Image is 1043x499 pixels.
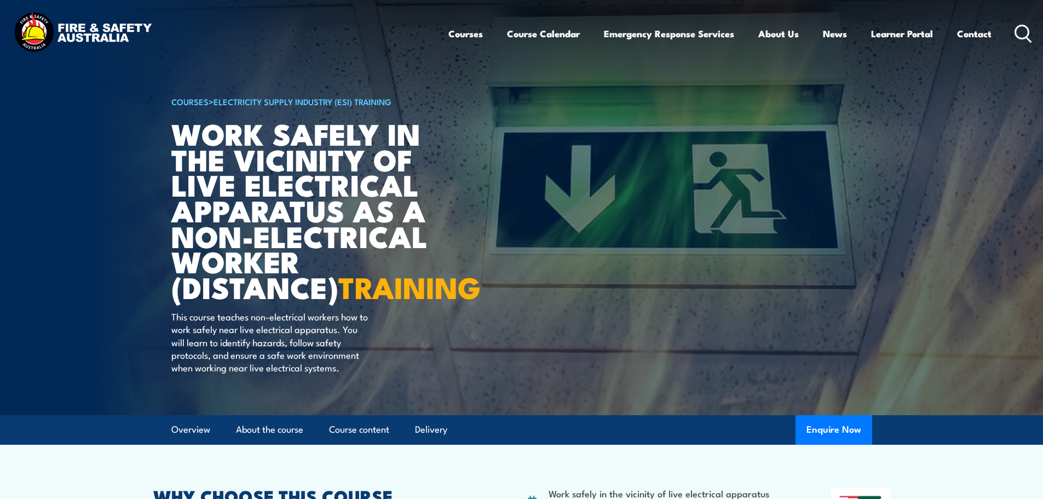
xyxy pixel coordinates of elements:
strong: TRAINING [338,263,481,309]
button: Enquire Now [796,415,872,445]
p: This course teaches non-electrical workers how to work safely near live electrical apparatus. You... [171,310,371,374]
a: Courses [448,19,483,48]
a: Learner Portal [871,19,933,48]
h6: > [171,95,442,108]
a: Overview [171,415,210,444]
a: News [823,19,847,48]
a: Delivery [415,415,447,444]
a: Contact [957,19,992,48]
a: About Us [758,19,799,48]
h1: Work safely in the vicinity of live electrical apparatus as a non-electrical worker (Distance) [171,121,442,300]
a: Emergency Response Services [604,19,734,48]
a: Course content [329,415,389,444]
a: Electricity Supply Industry (ESI) Training [214,95,391,107]
a: Course Calendar [507,19,580,48]
a: About the course [236,415,303,444]
a: COURSES [171,95,209,107]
